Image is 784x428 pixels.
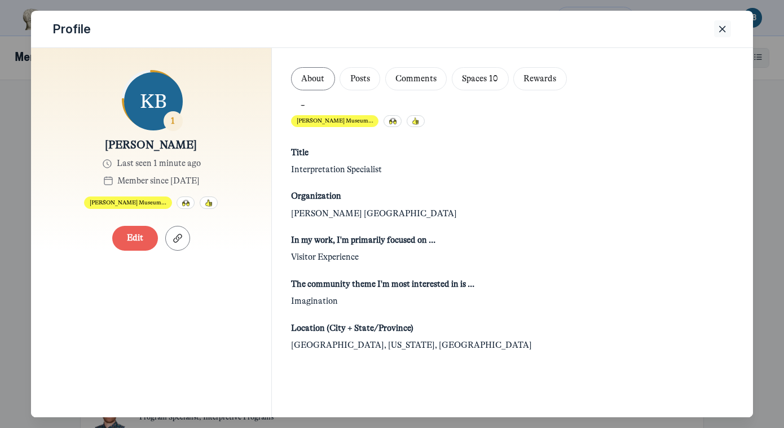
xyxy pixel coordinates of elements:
span: About [301,73,324,84]
span: [PERSON_NAME] [105,138,197,153]
span: Member since [DATE] [117,175,200,187]
span: Rewards [523,73,556,84]
span: 1 [171,116,175,126]
span: Location (City + State/Province) [291,322,413,335]
button: About [291,67,335,90]
span: Spaces [462,73,498,84]
button: Posts [340,67,380,90]
button: Edit [112,226,158,250]
button: Spaces10 [452,67,509,90]
span: [PERSON_NAME] Museum ... [90,199,166,206]
span: 10 [489,73,498,84]
span: [GEOGRAPHIC_DATA], [US_STATE], [GEOGRAPHIC_DATA] [291,339,532,352]
span: [PERSON_NAME] [GEOGRAPHIC_DATA] [291,208,457,220]
span: Visitor Experience [291,251,359,264]
div: KB [124,72,183,131]
span: Last seen 1 minute ago [117,158,201,170]
span: Imagination [291,295,338,308]
span: Interpretation Specialist [291,164,382,176]
button: Rewards [513,67,567,90]
span: Comments [395,73,437,84]
span: Title [291,147,309,159]
span: In my work, I'm primarily focused on … [291,234,435,247]
span: The community theme I'm most interested in is … [291,278,474,291]
span: Organization [291,190,341,203]
button: Copy link to profile [165,226,190,250]
span: [PERSON_NAME] Museum ... [297,117,373,124]
button: Close [714,20,731,37]
span: Posts [350,73,370,84]
button: Comments [385,67,447,90]
h5: Profile [53,20,91,37]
